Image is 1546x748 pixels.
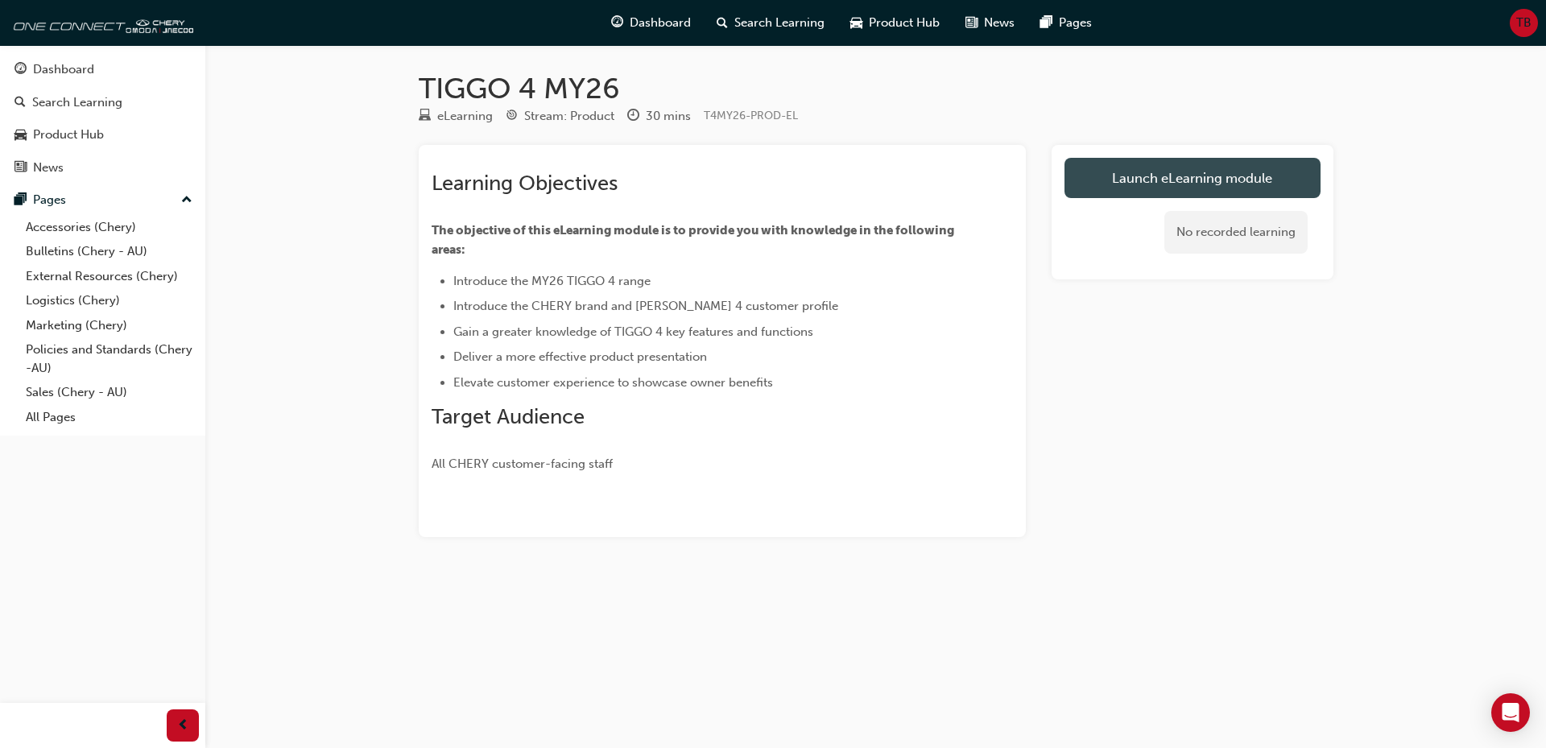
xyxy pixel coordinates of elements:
[953,6,1027,39] a: news-iconNews
[869,14,940,32] span: Product Hub
[1491,693,1530,732] div: Open Intercom Messenger
[506,110,518,124] span: target-icon
[14,193,27,208] span: pages-icon
[627,106,691,126] div: Duration
[419,106,493,126] div: Type
[627,110,639,124] span: clock-icon
[453,299,838,313] span: Introduce the CHERY brand and [PERSON_NAME] 4 customer profile
[419,71,1333,106] h1: TIGGO 4 MY26
[598,6,704,39] a: guage-iconDashboard
[630,14,691,32] span: Dashboard
[6,52,199,185] button: DashboardSearch LearningProduct HubNews
[524,107,614,126] div: Stream: Product
[6,185,199,215] button: Pages
[19,337,199,380] a: Policies and Standards (Chery -AU)
[181,190,192,211] span: up-icon
[453,375,773,390] span: Elevate customer experience to showcase owner benefits
[717,13,728,33] span: search-icon
[6,153,199,183] a: News
[453,324,813,339] span: Gain a greater knowledge of TIGGO 4 key features and functions
[1064,158,1321,198] a: Launch eLearning module
[6,88,199,118] a: Search Learning
[33,159,64,177] div: News
[1027,6,1105,39] a: pages-iconPages
[32,93,122,112] div: Search Learning
[453,274,651,288] span: Introduce the MY26 TIGGO 4 range
[437,107,493,126] div: eLearning
[14,128,27,143] span: car-icon
[19,239,199,264] a: Bulletins (Chery - AU)
[453,349,707,364] span: Deliver a more effective product presentation
[419,110,431,124] span: learningResourceType_ELEARNING-icon
[432,171,618,196] span: Learning Objectives
[965,13,978,33] span: news-icon
[432,223,957,257] span: The objective of this eLearning module is to provide you with knowledge in the following areas:
[432,404,585,429] span: Target Audience
[14,63,27,77] span: guage-icon
[33,126,104,144] div: Product Hub
[33,60,94,79] div: Dashboard
[14,96,26,110] span: search-icon
[704,109,798,122] span: Learning resource code
[14,161,27,176] span: news-icon
[6,55,199,85] a: Dashboard
[6,120,199,150] a: Product Hub
[19,313,199,338] a: Marketing (Chery)
[1059,14,1092,32] span: Pages
[177,716,189,736] span: prev-icon
[19,405,199,430] a: All Pages
[8,6,193,39] img: oneconnect
[1510,9,1538,37] button: TB
[704,6,837,39] a: search-iconSearch Learning
[432,457,613,471] span: All CHERY customer-facing staff
[1516,14,1532,32] span: TB
[1164,211,1308,254] div: No recorded learning
[19,288,199,313] a: Logistics (Chery)
[646,107,691,126] div: 30 mins
[850,13,862,33] span: car-icon
[506,106,614,126] div: Stream
[33,191,66,209] div: Pages
[837,6,953,39] a: car-iconProduct Hub
[19,215,199,240] a: Accessories (Chery)
[734,14,825,32] span: Search Learning
[19,264,199,289] a: External Resources (Chery)
[19,380,199,405] a: Sales (Chery - AU)
[611,13,623,33] span: guage-icon
[984,14,1015,32] span: News
[1040,13,1052,33] span: pages-icon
